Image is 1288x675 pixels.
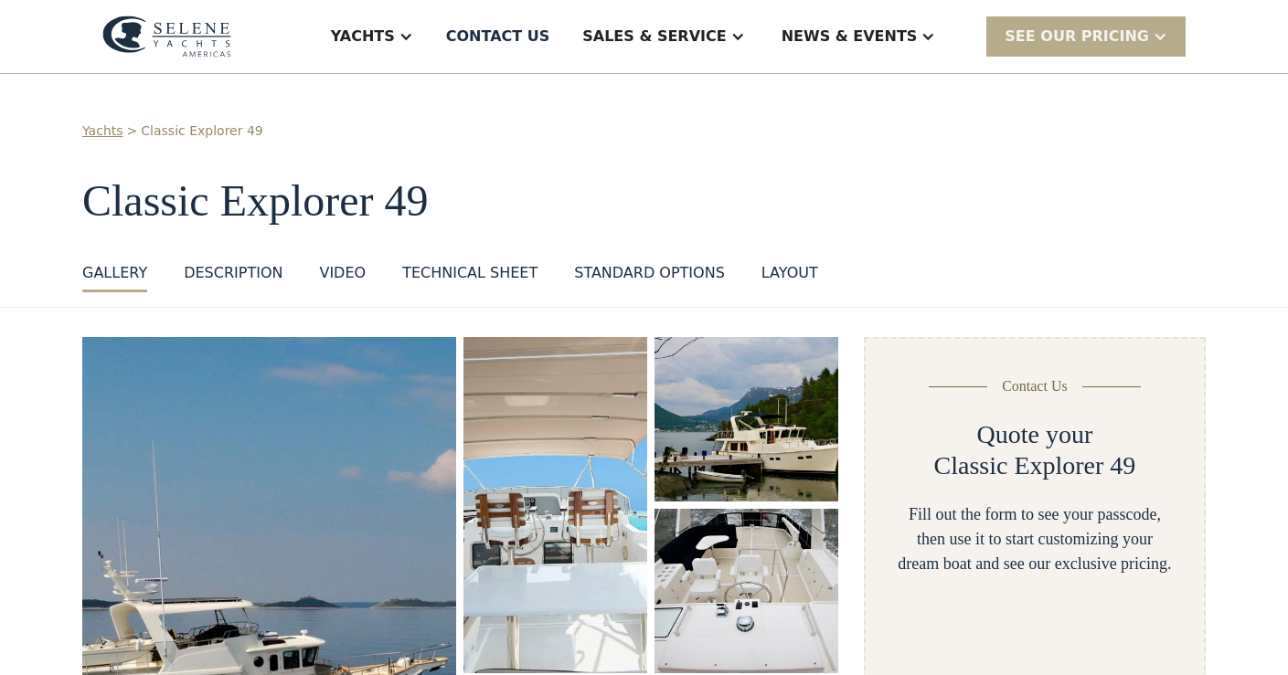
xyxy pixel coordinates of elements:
[761,262,818,284] div: layout
[463,337,647,673] a: open lightbox
[141,121,262,141] a: Classic Explorer 49
[574,262,725,284] div: standard options
[655,509,838,673] a: open lightbox
[127,121,138,141] div: >
[82,177,1206,226] h1: Classic Explorer 49
[184,262,282,284] div: DESCRIPTION
[1002,375,1068,397] div: Contact Us
[319,262,366,284] div: VIDEO
[655,337,838,501] img: 50 foot motor yacht
[402,262,538,284] div: Technical sheet
[655,509,838,673] img: 50 foot motor yacht
[986,16,1186,56] div: SEE Our Pricing
[102,16,231,58] img: logo
[446,26,550,47] div: Contact US
[184,262,282,292] a: DESCRIPTION
[402,262,538,292] a: Technical sheet
[977,419,1093,450] h2: Quote your
[895,502,1175,576] div: Fill out the form to see your passcode, then use it to start customizing your dream boat and see ...
[331,26,395,47] div: Yachts
[319,262,366,292] a: VIDEO
[655,337,838,501] a: open lightbox
[782,26,918,47] div: News & EVENTS
[761,262,818,292] a: layout
[82,262,147,284] div: GALLERY
[934,450,1136,481] h2: Classic Explorer 49
[82,262,147,292] a: GALLERY
[82,121,123,141] a: Yachts
[582,26,726,47] div: Sales & Service
[574,262,725,292] a: standard options
[1005,26,1149,47] div: SEE Our Pricing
